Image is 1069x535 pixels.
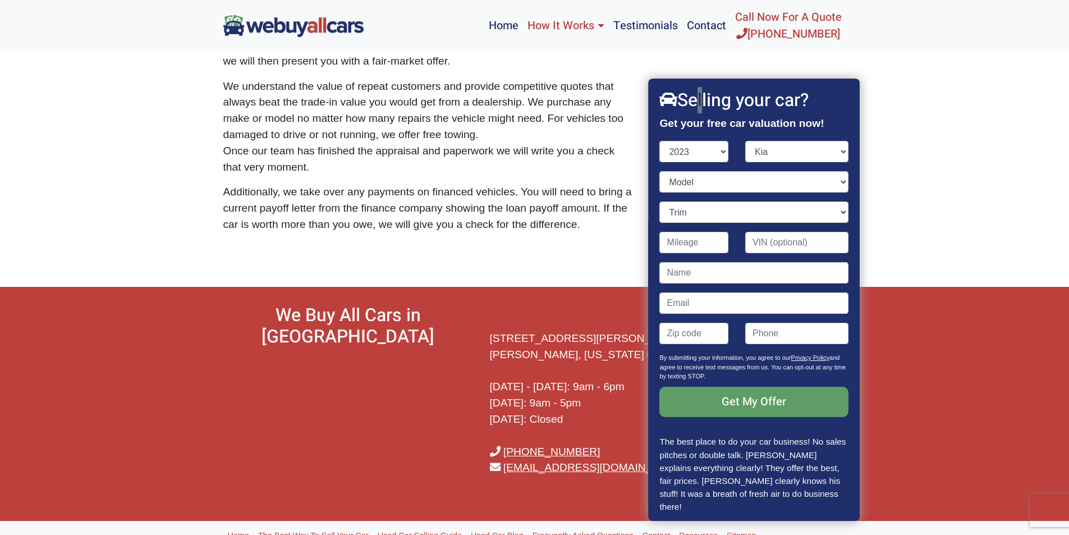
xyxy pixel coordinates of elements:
p: Additionally, we take over any payments on financed vehicles. You will need to bring a current pa... [223,184,633,232]
input: Zip code [660,323,729,344]
h2: Selling your car? [660,90,848,111]
a: Testimonials [609,4,682,47]
h2: We Buy All Cars in [GEOGRAPHIC_DATA] [223,305,473,348]
input: VIN (optional) [745,232,848,253]
img: We Buy All Cars in NJ logo [223,15,364,36]
a: Privacy Policy [791,354,829,361]
a: Call Now For A Quote[PHONE_NUMBER] [731,4,846,47]
input: Name [660,262,848,283]
input: Phone [745,323,848,344]
form: Contact form [660,141,848,435]
strong: Get your free car valuation now! [660,117,824,129]
p: The best place to do your car business! No sales pitches or double talk. [PERSON_NAME] explains e... [660,435,848,513]
p: [STREET_ADDRESS][PERSON_NAME] [PERSON_NAME], [US_STATE] 08043 [DATE] - [DATE]: 9am - 6pm [DATE]: ... [490,331,740,476]
a: [EMAIL_ADDRESS][DOMAIN_NAME] [503,461,686,473]
input: Email [660,292,848,314]
p: We understand the value of repeat customers and provide competitive quotes that always beat the t... [223,79,633,176]
a: Home [484,4,523,47]
p: By submitting your information, you agree to our and agree to receive text messages from us. You ... [660,353,848,387]
input: Get My Offer [660,387,848,417]
input: Mileage [660,232,729,253]
a: [PHONE_NUMBER] [503,446,600,458]
a: Contact [682,4,731,47]
iframe: We Buy All Cars in NJ location and directions [223,352,473,533]
a: How It Works [523,4,608,47]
